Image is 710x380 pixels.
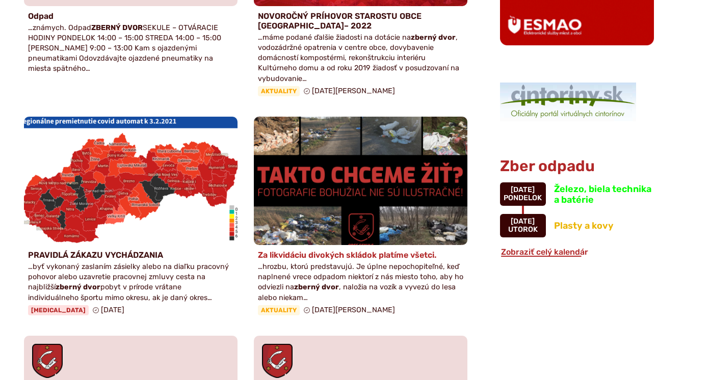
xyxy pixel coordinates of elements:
a: PRAVIDLÁ ZÁKAZU VYCHÁDZANIA …byť vykonaný zaslaním zásielky alebo na diaľku pracovný pohovor aleb... [24,117,238,319]
span: [DATE][PERSON_NAME] [312,306,395,314]
h4: Za likvidáciu divokých skládok platíme všetci. [258,250,463,260]
span: [DATE] [511,185,535,194]
strong: ZBERNÝ DVOR [91,23,143,32]
span: Plasty a kovy [554,220,614,231]
span: …známych. Odpad SEKULE – OTVÁRACIE HODINY PONDELOK 14:00 – 15:00 STREDA 14:00 – 15:00 [PERSON_NAM... [28,23,221,73]
span: [DATE] [511,217,535,226]
h4: Odpad [28,11,233,21]
span: …hrozbu, ktorú predstavujú. Je úplne nepochopiteľné, keď naplnené vrece odpadom niektorí z nás mi... [258,262,463,302]
a: Zobraziť celý kalendár [500,247,589,257]
h3: Zber odpadu [500,158,654,175]
span: Aktuality [258,305,300,315]
h4: PRAVIDLÁ ZÁKAZU VYCHÁDZANIA [28,250,233,260]
span: [DATE] [101,306,124,314]
a: Plasty a kovy [DATE] utorok [500,214,654,237]
span: Železo, biela technika a batérie [554,183,651,206]
span: Aktuality [258,86,300,96]
strong: zberný dvor [56,283,100,291]
strong: zberný dvor [411,33,456,42]
strong: zberný dvor [294,283,339,291]
a: Železo, biela technika a batérie [DATE] pondelok [500,182,654,206]
span: …byť vykonaný zaslaním zásielky alebo na diaľku pracovný pohovor alebo uzavretie pracovnej zmluvy... [28,262,229,302]
img: 1.png [500,83,636,121]
span: utorok [508,225,538,234]
a: Za likvidáciu divokých skládok platíme všetci. …hrozbu, ktorú predstavujú. Je úplne nepochopiteľn... [254,117,467,319]
h4: NOVOROČNÝ PRÍHOVOR STAROSTU OBCE [GEOGRAPHIC_DATA]– 2022 [258,11,463,31]
span: [DATE][PERSON_NAME] [312,87,395,95]
span: pondelok [504,194,542,202]
span: [MEDICAL_DATA] [28,305,89,315]
span: …máme podané ďalšie žiadosti na dotácie na , vodozádržné opatrenia v centre obce, dovybavenie dom... [258,33,459,83]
